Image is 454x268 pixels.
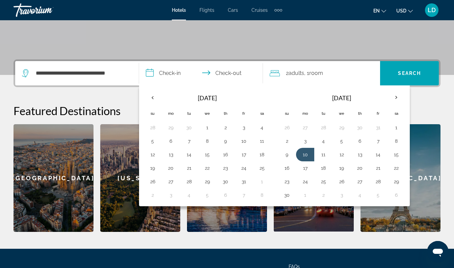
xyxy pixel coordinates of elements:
button: Day 19 [336,163,347,173]
a: Flights [199,7,214,13]
button: Day 11 [257,136,267,146]
button: Day 5 [336,136,347,146]
button: Day 23 [220,163,231,173]
button: Day 16 [282,163,292,173]
button: Day 7 [184,136,194,146]
button: Day 8 [257,190,267,200]
button: Day 3 [336,190,347,200]
button: Day 3 [165,190,176,200]
button: Day 14 [373,150,383,159]
button: Day 4 [318,136,329,146]
button: Day 28 [147,123,158,132]
button: Next month [387,90,405,105]
button: Change currency [396,6,413,16]
button: Day 17 [300,163,311,173]
span: Adults [289,70,304,76]
button: Day 30 [282,190,292,200]
button: Day 14 [184,150,194,159]
a: [US_STATE] [100,124,180,232]
button: Day 30 [220,177,231,186]
button: Day 2 [318,190,329,200]
button: Day 13 [354,150,365,159]
a: Travorium [14,1,81,19]
span: 2 [286,69,304,78]
button: Day 19 [147,163,158,173]
button: Day 3 [238,123,249,132]
button: Day 22 [202,163,213,173]
iframe: Button to launch messaging window [427,241,449,263]
button: Day 27 [165,177,176,186]
button: Day 25 [318,177,329,186]
button: Day 15 [391,150,402,159]
button: Day 22 [391,163,402,173]
button: Day 29 [165,123,176,132]
button: Day 6 [391,190,402,200]
span: LD [428,7,436,14]
button: User Menu [423,3,440,17]
button: Day 6 [165,136,176,146]
button: Day 10 [238,136,249,146]
button: Day 12 [147,150,158,159]
button: Day 29 [336,123,347,132]
button: Day 31 [373,123,383,132]
button: Day 6 [354,136,365,146]
button: Day 20 [354,163,365,173]
button: Day 20 [165,163,176,173]
button: Day 8 [202,136,213,146]
button: Day 25 [257,163,267,173]
span: Room [309,70,323,76]
button: Day 2 [282,136,292,146]
button: Day 31 [238,177,249,186]
th: [DATE] [296,90,387,106]
button: Day 21 [373,163,383,173]
button: Day 26 [147,177,158,186]
button: Check in and out dates [139,61,263,85]
button: Day 8 [391,136,402,146]
span: USD [396,8,406,14]
button: Day 5 [202,190,213,200]
button: Day 15 [202,150,213,159]
button: Day 3 [300,136,311,146]
a: [GEOGRAPHIC_DATA] [14,124,94,232]
th: [DATE] [162,90,253,106]
button: Day 4 [354,190,365,200]
span: en [373,8,380,14]
span: , 1 [304,69,323,78]
a: Cars [228,7,238,13]
button: Day 24 [238,163,249,173]
button: Day 5 [373,190,383,200]
button: Day 24 [300,177,311,186]
h2: Featured Destinations [14,104,440,117]
button: Day 9 [220,136,231,146]
button: Day 30 [184,123,194,132]
button: Day 2 [147,190,158,200]
button: Day 4 [184,190,194,200]
button: Day 27 [300,123,311,132]
button: Travelers: 2 adults, 0 children [263,61,380,85]
button: Extra navigation items [274,5,282,16]
button: Day 7 [238,190,249,200]
button: Day 18 [318,163,329,173]
div: Search widget [15,61,439,85]
button: Day 21 [184,163,194,173]
button: Day 1 [202,123,213,132]
button: Day 18 [257,150,267,159]
button: Day 1 [300,190,311,200]
button: Day 2 [220,123,231,132]
button: Day 1 [257,177,267,186]
span: Hotels [172,7,186,13]
button: Day 9 [282,150,292,159]
button: Day 28 [184,177,194,186]
button: Day 23 [282,177,292,186]
button: Day 29 [391,177,402,186]
button: Day 16 [220,150,231,159]
button: Day 29 [202,177,213,186]
button: Day 7 [373,136,383,146]
button: Day 12 [336,150,347,159]
button: Day 26 [282,123,292,132]
button: Day 6 [220,190,231,200]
